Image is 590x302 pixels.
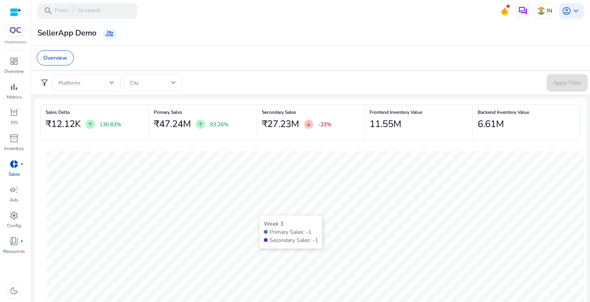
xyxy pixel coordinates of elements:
[154,118,191,130] h2: ₹47.24M
[37,28,96,38] h3: SellerApp Demo
[7,94,22,101] p: Metrics
[9,237,19,246] span: book_4
[9,108,19,117] span: orders
[103,29,117,38] a: group_add
[154,112,252,113] h6: Primary Sales
[197,121,204,127] span: arrow_upward
[87,121,93,127] span: arrow_upward
[9,159,19,169] span: donut_small
[46,112,144,113] h6: Sales Delta
[3,248,25,255] p: Resources
[9,211,19,220] span: settings
[262,118,299,130] h2: ₹27.23M
[5,39,27,45] p: Marketplace
[306,121,312,127] span: arrow_downward
[4,145,24,152] p: Inventory
[537,7,545,15] img: in.svg
[370,112,468,113] h6: Frontend Inventory Value
[70,7,77,15] span: /
[7,222,21,229] p: Config
[43,54,67,62] p: Overview
[547,4,552,18] p: IN
[100,120,121,129] p: 136.83%
[478,112,576,113] h6: Backend Inventory Value
[210,120,229,129] p: 93.26%
[20,240,23,243] span: fiber_manual_record
[478,118,504,130] h2: 6.61M
[9,82,19,92] span: bar_chart
[9,57,19,66] span: dashboard
[4,68,24,75] p: Overview
[370,118,402,130] h2: 11.55M
[11,119,18,126] p: PO
[55,7,101,15] p: Press to search
[106,30,114,37] span: group_add
[571,6,581,16] span: keyboard_arrow_down
[562,6,571,16] span: account_circle
[318,120,332,129] p: -33%
[10,196,18,203] p: Ads
[46,118,81,130] h2: ₹12.12K
[262,112,360,113] h6: Secondary Sales
[9,286,19,295] span: dark_mode
[9,134,19,143] span: inventory_2
[9,27,23,34] img: QC-logo.svg
[20,162,23,166] span: fiber_manual_record
[40,78,49,87] span: filter_alt
[9,171,20,178] p: Sales
[9,185,19,194] span: campaign
[44,6,53,16] span: search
